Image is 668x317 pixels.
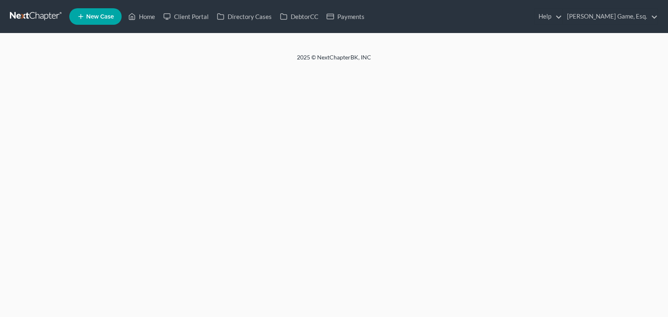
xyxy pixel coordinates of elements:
a: Home [124,9,159,24]
a: [PERSON_NAME] Game, Esq. [563,9,658,24]
a: Client Portal [159,9,213,24]
a: Directory Cases [213,9,276,24]
a: DebtorCC [276,9,322,24]
new-legal-case-button: New Case [69,8,122,25]
div: 2025 © NextChapterBK, INC [99,53,569,68]
a: Help [534,9,562,24]
a: Payments [322,9,369,24]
